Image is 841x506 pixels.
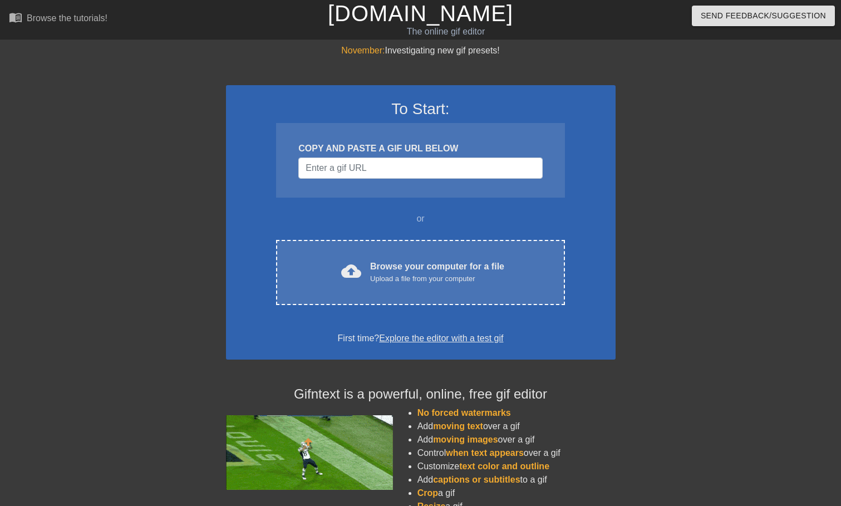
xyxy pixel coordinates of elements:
[240,332,601,345] div: First time?
[255,212,587,225] div: or
[370,260,504,284] div: Browse your computer for a file
[417,473,616,487] li: Add to a gif
[370,273,504,284] div: Upload a file from your computer
[433,421,483,431] span: moving text
[417,420,616,433] li: Add over a gif
[692,6,835,26] button: Send Feedback/Suggestion
[417,487,616,500] li: a gif
[298,142,542,155] div: COPY AND PASTE A GIF URL BELOW
[433,435,498,444] span: moving images
[226,386,616,402] h4: Gifntext is a powerful, online, free gif editor
[379,333,503,343] a: Explore the editor with a test gif
[417,408,511,417] span: No forced watermarks
[240,100,601,119] h3: To Start:
[701,9,826,23] span: Send Feedback/Suggestion
[328,1,513,26] a: [DOMAIN_NAME]
[417,433,616,446] li: Add over a gif
[9,11,22,24] span: menu_book
[459,461,549,471] span: text color and outline
[446,448,524,458] span: when text appears
[417,460,616,473] li: Customize
[226,44,616,57] div: Investigating new gif presets!
[417,446,616,460] li: Control over a gif
[27,13,107,23] div: Browse the tutorials!
[9,11,107,28] a: Browse the tutorials!
[286,25,606,38] div: The online gif editor
[433,475,520,484] span: captions or subtitles
[226,415,393,490] img: football_small.gif
[417,488,438,498] span: Crop
[341,261,361,281] span: cloud_upload
[298,158,542,179] input: Username
[341,46,385,55] span: November:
